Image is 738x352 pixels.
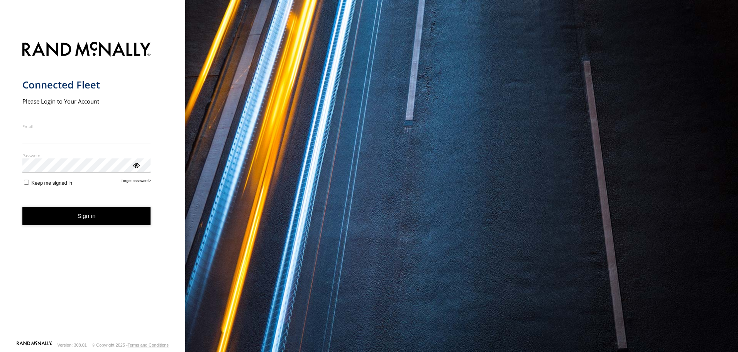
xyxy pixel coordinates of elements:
[24,180,29,185] input: Keep me signed in
[31,180,72,186] span: Keep me signed in
[17,341,52,349] a: Visit our Website
[92,343,169,347] div: © Copyright 2025 -
[22,97,151,105] h2: Please Login to Your Account
[22,78,151,91] h1: Connected Fleet
[121,179,151,186] a: Forgot password?
[128,343,169,347] a: Terms and Conditions
[22,37,163,340] form: main
[22,40,151,60] img: Rand McNally
[22,153,151,158] label: Password
[58,343,87,347] div: Version: 308.01
[132,161,140,169] div: ViewPassword
[22,124,151,129] label: Email
[22,207,151,226] button: Sign in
